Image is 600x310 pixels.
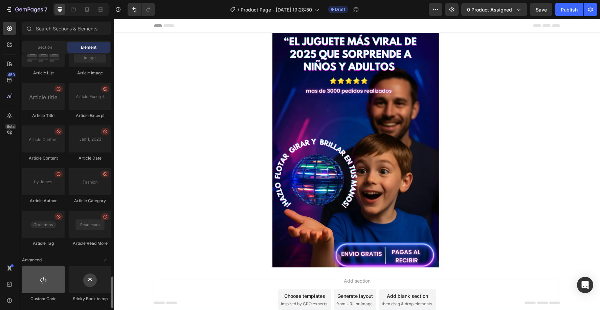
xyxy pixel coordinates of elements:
span: Product Page - [DATE] 19:28:50 [241,6,312,13]
div: Beta [5,124,16,129]
div: Choose templates [170,273,211,281]
div: Article Title [22,113,65,119]
input: Search Sections & Elements [22,22,111,35]
div: Sticky Back to top [69,296,111,302]
div: Article Image [69,70,111,76]
span: Advanced [22,257,42,263]
div: Generate layout [223,273,259,281]
div: Publish [561,6,578,13]
span: Draft [335,6,345,13]
button: 7 [3,3,50,16]
button: 0 product assigned [461,3,527,16]
span: / [238,6,239,13]
div: Undo/Redo [128,3,155,16]
div: 450 [6,72,16,77]
span: Element [81,44,96,50]
div: Article Read More [69,240,111,246]
span: Toggle open [101,255,111,265]
div: Add blank section [273,273,314,281]
div: Article List [22,70,65,76]
div: Article Tag [22,240,65,246]
span: Save [536,7,547,13]
span: Add section [227,258,259,265]
span: Section [38,44,52,50]
button: Save [530,3,552,16]
button: Publish [555,3,583,16]
div: Article Date [69,155,111,161]
div: Custom Code [22,296,65,302]
span: 0 product assigned [467,6,512,13]
div: Article Excerpt [69,113,111,119]
div: Article Author [22,198,65,204]
div: Article Content [22,155,65,161]
div: Open Intercom Messenger [577,277,593,293]
div: Article Category [69,198,111,204]
iframe: Design area [114,19,600,310]
p: 7 [44,5,47,14]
